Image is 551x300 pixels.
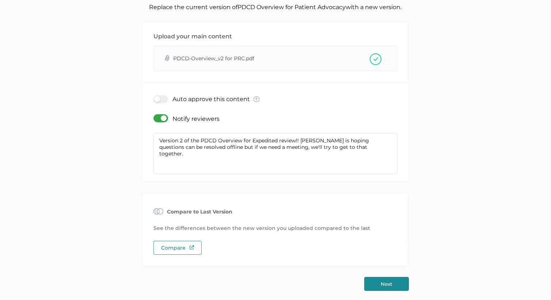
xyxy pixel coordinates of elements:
[149,4,402,11] span: Replace the current version of PDCD Overview for Patient Advocacy with a new version.
[153,204,163,219] img: compare-small.838390dc.svg
[153,33,232,40] div: Upload your main content
[190,245,194,250] img: external-link-green.7ec190a1.svg
[153,133,398,174] textarea: Version 2 of the PDCD Overview for Expedited review!! [PERSON_NAME] is hoping questions can be re...
[364,277,409,291] button: Next
[172,96,259,104] p: Auto approve this content
[153,241,202,255] div: Compare
[165,55,170,61] i: attachment
[172,115,220,122] p: Notify reviewers
[167,208,232,216] h1: Compare to Last Version
[173,50,370,67] span: PDCD-Overview_v2 for PRC.pdf
[254,96,259,102] img: tooltip-default.0a89c667.svg
[153,224,398,236] p: See the differences between the new version you uploaded compared to the last
[370,53,381,65] img: zVczYwS+fjRuxuU0bATayOSCU3i61dfzfwHdZ0P6KGamaAAAAABJRU5ErkJggg==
